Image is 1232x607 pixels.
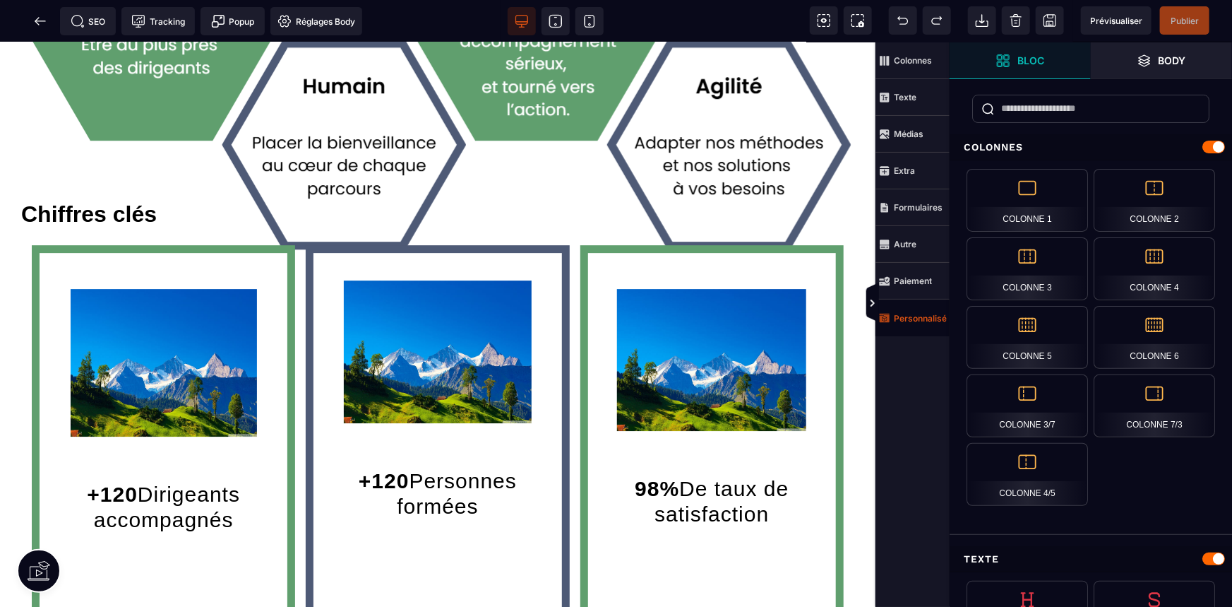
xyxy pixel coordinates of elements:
[71,14,106,28] span: SEO
[894,276,932,286] strong: Paiement
[635,435,679,458] b: 98%
[875,116,950,153] span: Médias
[950,546,1232,572] div: Texte
[131,14,185,28] span: Tracking
[277,14,355,28] span: Réglages Body
[967,169,1088,232] div: Colonne 1
[26,7,54,35] span: Retour
[1091,42,1232,79] span: Ouvrir les calques
[967,237,1088,300] div: Colonne 3
[542,7,570,35] span: Voir tablette
[575,7,604,35] span: Voir mobile
[1094,169,1215,232] div: Colonne 2
[1094,306,1215,369] div: Colonne 6
[967,443,1088,506] div: Colonne 4/5
[1002,6,1030,35] span: Nettoyage
[889,6,917,35] span: Défaire
[923,6,951,35] span: Rétablir
[967,306,1088,369] div: Colonne 5
[894,55,932,66] strong: Colonnes
[1159,55,1186,66] strong: Body
[121,7,195,35] span: Code de suivi
[810,6,838,35] span: Voir les composants
[1017,55,1044,66] strong: Bloc
[875,226,950,263] span: Autre
[875,189,950,226] span: Formulaires
[71,247,257,394] img: 56eca4264eb68680381d68ae0fb151ee_media-03.jpg
[1171,16,1199,26] span: Publier
[967,375,1088,437] div: Colonne 3/7
[894,239,916,249] strong: Autre
[1036,6,1064,35] span: Enregistrer
[87,440,138,464] b: +120
[324,423,551,481] text: Personnes formées
[50,436,277,494] text: Dirigeants accompagnés
[894,165,915,176] strong: Extra
[359,427,409,450] b: +120
[1094,237,1215,300] div: Colonne 4
[894,129,923,139] strong: Médias
[875,79,950,116] span: Texte
[968,6,996,35] span: Importer
[1081,6,1152,35] span: Aperçu
[844,6,872,35] span: Capture d'écran
[875,42,950,79] span: Colonnes
[211,14,255,28] span: Popup
[894,92,916,102] strong: Texte
[599,430,825,488] text: De taux de satisfaction
[344,238,531,381] img: 56eca4264eb68680381d68ae0fb151ee_media-03.jpg
[1160,6,1209,35] span: Enregistrer le contenu
[617,247,806,389] img: 56eca4264eb68680381d68ae0fb151ee_media-03.jpg
[875,153,950,189] span: Extra
[894,202,943,213] strong: Formulaires
[270,7,362,35] span: Favicon
[201,7,265,35] span: Créer une alerte modale
[1090,16,1142,26] span: Prévisualiser
[1094,375,1215,437] div: Colonne 7/3
[60,7,116,35] span: Métadata SEO
[894,313,947,324] strong: Personnalisé
[950,134,1232,160] div: Colonnes
[950,283,964,325] span: Afficher les vues
[875,300,950,336] span: Personnalisé
[21,158,854,185] div: Chiffres clés
[950,42,1091,79] span: Ouvrir les blocs
[875,263,950,300] span: Paiement
[508,7,536,35] span: Voir bureau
